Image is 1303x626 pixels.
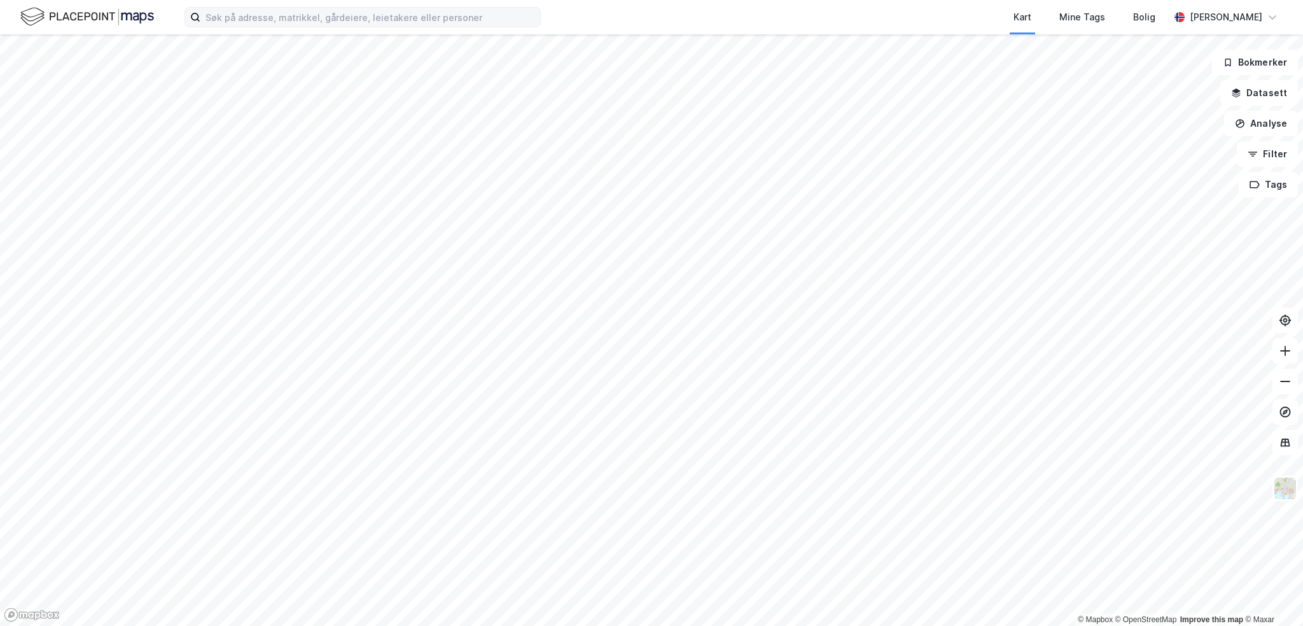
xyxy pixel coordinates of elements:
[1224,111,1298,136] button: Analyse
[1078,615,1113,624] a: Mapbox
[1180,615,1243,624] a: Improve this map
[1239,565,1303,626] iframe: Chat Widget
[1273,476,1297,501] img: Z
[1239,172,1298,197] button: Tags
[4,608,60,622] a: Mapbox homepage
[20,6,154,28] img: logo.f888ab2527a4732fd821a326f86c7f29.svg
[1014,10,1031,25] div: Kart
[200,8,540,27] input: Søk på adresse, matrikkel, gårdeiere, leietakere eller personer
[1212,50,1298,75] button: Bokmerker
[1059,10,1105,25] div: Mine Tags
[1237,141,1298,167] button: Filter
[1220,80,1298,106] button: Datasett
[1115,615,1177,624] a: OpenStreetMap
[1133,10,1155,25] div: Bolig
[1190,10,1262,25] div: [PERSON_NAME]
